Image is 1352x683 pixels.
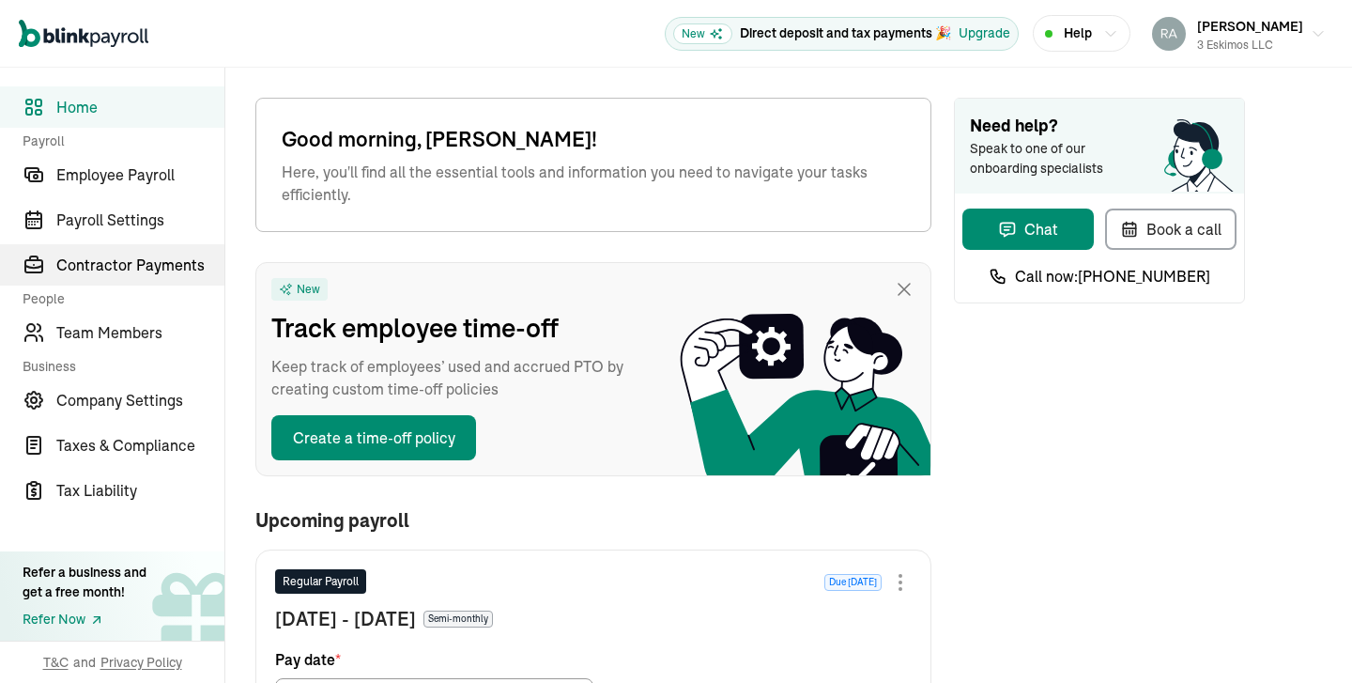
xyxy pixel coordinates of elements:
[275,605,416,633] span: [DATE] - [DATE]
[271,308,647,348] span: Track employee time-off
[255,510,409,531] span: Upcoming payroll
[56,389,224,411] span: Company Settings
[283,573,359,590] span: Regular Payroll
[271,355,647,400] span: Keep track of employees’ used and accrued PTO by creating custom time-off policies
[275,648,341,671] span: Pay date
[56,209,224,231] span: Payroll Settings
[282,161,905,206] span: Here, you'll find all the essential tools and information you need to navigate your tasks efficie...
[1120,218,1221,241] div: Book a call
[959,23,1010,43] button: Upgrade
[56,96,224,118] span: Home
[43,653,69,672] span: T&C
[1064,23,1092,43] span: Help
[23,357,213,376] span: Business
[1197,18,1303,35] span: [PERSON_NAME]
[970,114,1229,139] span: Need help?
[56,163,224,186] span: Employee Payroll
[1197,37,1303,54] div: 3 Eskimos LLC
[970,139,1129,179] span: Speak to one of our onboarding specialists
[19,7,148,61] nav: Global
[1033,15,1130,52] button: Help
[962,209,1094,250] button: Chat
[23,563,146,602] div: Refer a business and get a free month!
[740,23,951,43] p: Direct deposit and tax payments 🎉
[297,282,320,297] span: New
[1258,593,1352,683] iframe: Chat Widget
[1015,265,1210,287] span: Call now: [PHONE_NUMBER]
[423,611,493,628] span: Semi-monthly
[673,23,732,44] span: New
[282,124,905,155] span: Good morning, [PERSON_NAME]!
[23,610,146,629] a: Refer Now
[824,574,882,591] span: Due [DATE]
[56,254,224,276] span: Contractor Payments
[998,218,1058,241] div: Chat
[271,415,476,460] button: Create a time-off policy
[100,653,182,672] span: Privacy Policy
[23,132,213,150] span: Payroll
[1145,10,1333,57] button: [PERSON_NAME]3 Eskimos LLC
[1105,209,1237,250] button: Book a call
[56,321,224,344] span: Team Members
[56,479,224,502] span: Tax Liability
[23,289,213,308] span: People
[56,434,224,457] span: Taxes & Compliance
